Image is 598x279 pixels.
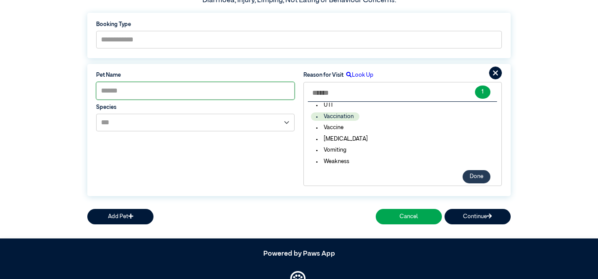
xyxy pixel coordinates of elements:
[311,169,392,177] li: Weakness or Wobbliness
[96,103,295,112] label: Species
[376,209,442,224] button: Cancel
[87,250,511,258] h5: Powered by Paws App
[87,209,153,224] button: Add Pet
[96,71,295,79] label: Pet Name
[311,157,355,166] li: Weakness
[311,146,352,154] li: Vomiting
[311,112,359,121] li: Vaccination
[303,71,344,79] label: Reason for Visit
[311,123,349,132] li: Vaccine
[311,101,338,109] li: UTI
[311,135,374,143] li: [MEDICAL_DATA]
[344,71,374,79] label: Look Up
[96,20,502,29] label: Booking Type
[445,209,511,224] button: Continue
[463,170,490,183] button: Done
[475,86,490,99] button: 1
